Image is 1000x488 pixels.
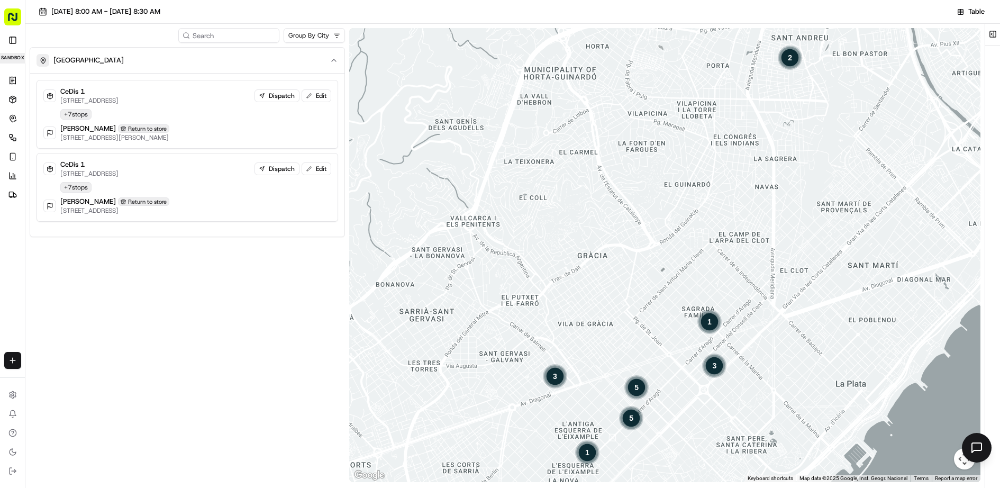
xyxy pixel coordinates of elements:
div: 1 route. 0 pickups and 5 dropoffs. [624,375,649,400]
img: 1736555255976-a54dd68f-1ca7-489b-9aae-adbdc363a1c4 [11,101,30,120]
div: [GEOGRAPHIC_DATA] [30,73,344,237]
img: Nash [11,10,32,31]
input: Got a question? Start typing here... [28,68,190,79]
span: Dispatch [269,165,295,173]
p: [STREET_ADDRESS][PERSON_NAME] [60,133,169,142]
div: 2 routes. 0 pickups and 4 dropoffs. [619,405,644,431]
p: [STREET_ADDRESS] [60,169,119,178]
a: Open this area in Google Maps (opens a new window) [352,468,387,482]
span: Knowledge Base [21,153,81,164]
a: Powered byPylon [75,178,128,187]
p: Welcome 👋 [11,42,193,59]
a: 💻API Documentation [85,149,174,168]
span: [DATE] 8:00 AM - [DATE] 8:30 AM [51,7,160,16]
div: + 7 stops [60,182,92,193]
p: [PERSON_NAME] [60,197,116,206]
p: CeDis 1 [60,160,85,169]
span: API Documentation [100,153,170,164]
p: [PERSON_NAME] [60,124,116,133]
p: [STREET_ADDRESS] [60,96,119,105]
span: Dispatch [269,92,295,100]
div: We're available if you need us! [36,111,134,120]
div: 5 [624,375,649,400]
div: 1 route. 0 pickups and 2 dropoffs. [542,364,568,389]
span: Group By City [288,31,329,40]
p: CeDis 1 [60,87,85,96]
a: 📗Knowledge Base [6,149,85,168]
div: + 7 stops [60,109,92,120]
input: Search [178,28,279,43]
div: 2 routes. 0 pickups and 3 dropoffs. [702,353,727,378]
div: 1 route. 0 pickups and 1 dropoff. [697,309,722,335]
button: Dispatch [254,89,299,102]
button: Map camera controls [954,448,975,469]
button: Return to store [118,197,169,206]
div: 1 [697,309,722,335]
span: Edit [316,92,326,100]
span: Map data ©2025 Google, Inst. Geogr. Nacional [799,475,907,481]
button: Edit [302,162,331,175]
div: 5 [619,405,644,431]
p: [GEOGRAPHIC_DATA] [53,56,124,65]
div: 2 [777,45,803,70]
button: Start new chat [180,104,193,116]
button: Return to store [118,124,169,133]
div: 1 [575,440,600,465]
a: Terms (opens in new tab) [914,475,929,481]
span: Table [968,7,985,16]
button: [DATE] 8:00 AM - [DATE] 8:30 AM [34,4,165,19]
img: Google [352,468,387,482]
div: 3 [542,364,568,389]
button: [GEOGRAPHIC_DATA] [30,48,344,73]
div: 3 [702,353,727,378]
p: [STREET_ADDRESS] [60,206,169,215]
div: 💻 [89,154,98,162]
button: Open chat [962,433,992,463]
button: Edit [302,89,331,102]
div: 1 route. 0 pickups and 1 dropoff. [575,440,600,465]
div: 📗 [11,154,19,162]
span: Pylon [105,179,128,187]
button: Keyboard shortcuts [748,475,793,482]
button: Dispatch [254,162,299,175]
button: Table [950,5,992,18]
a: Report a map error [935,475,977,481]
div: 2 routes. 2 pickups and 0 dropoffs. [777,45,803,70]
div: Start new chat [36,101,174,111]
span: Edit [316,165,326,173]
